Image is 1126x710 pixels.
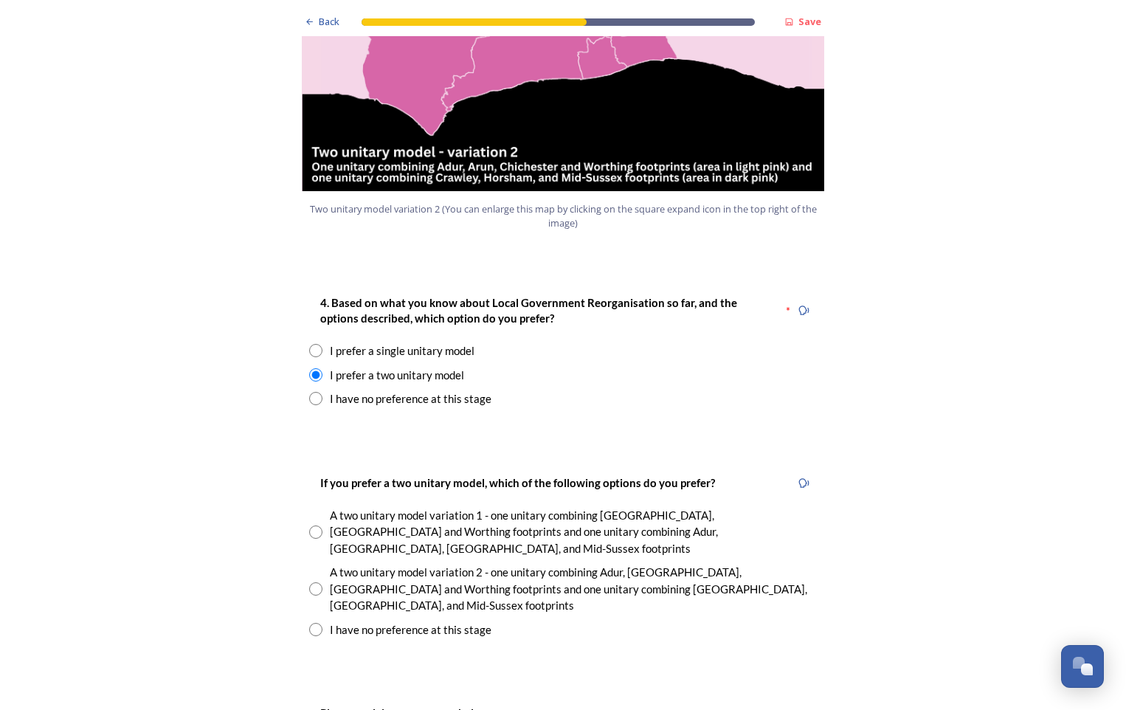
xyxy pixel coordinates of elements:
strong: If you prefer a two unitary model, which of the following options do you prefer? [320,476,715,489]
div: A two unitary model variation 2 - one unitary combining Adur, [GEOGRAPHIC_DATA], [GEOGRAPHIC_DATA... [330,564,817,614]
div: I prefer a two unitary model [330,367,464,384]
span: Two unitary model variation 2 (You can enlarge this map by clicking on the square expand icon in ... [308,202,818,230]
div: A two unitary model variation 1 - one unitary combining [GEOGRAPHIC_DATA], [GEOGRAPHIC_DATA] and ... [330,507,817,557]
span: Back [319,15,339,29]
div: I prefer a single unitary model [330,342,474,359]
div: I have no preference at this stage [330,390,491,407]
button: Open Chat [1061,645,1104,688]
strong: Save [798,15,821,28]
div: I have no preference at this stage [330,621,491,638]
strong: 4. Based on what you know about Local Government Reorganisation so far, and the options described... [320,296,739,325]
